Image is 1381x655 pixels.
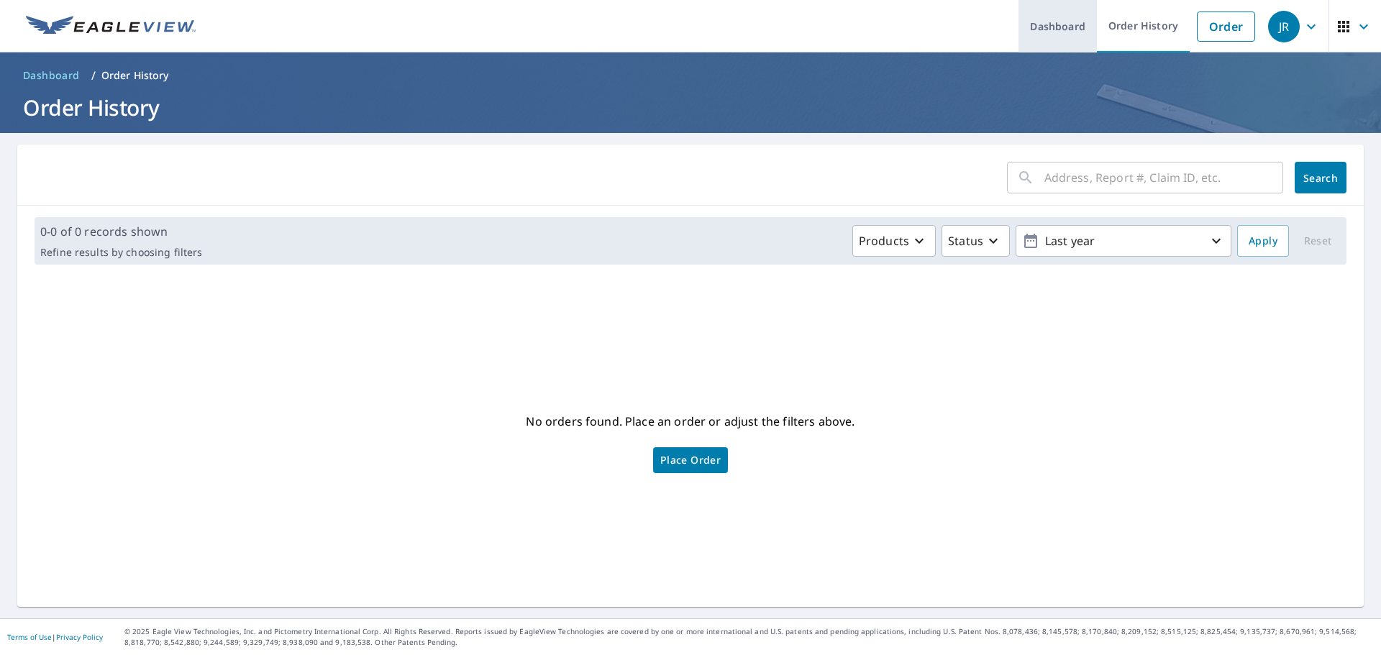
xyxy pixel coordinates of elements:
[526,410,854,433] p: No orders found. Place an order or adjust the filters above.
[17,64,86,87] a: Dashboard
[1016,225,1231,257] button: Last year
[1306,171,1335,185] span: Search
[7,633,103,641] p: |
[1039,229,1208,254] p: Last year
[17,93,1364,122] h1: Order History
[124,626,1374,648] p: © 2025 Eagle View Technologies, Inc. and Pictometry International Corp. All Rights Reserved. Repo...
[17,64,1364,87] nav: breadcrumb
[660,457,721,464] span: Place Order
[1197,12,1255,42] a: Order
[101,68,169,83] p: Order History
[1249,232,1277,250] span: Apply
[948,232,983,249] p: Status
[91,67,96,84] li: /
[859,232,909,249] p: Products
[40,223,202,240] p: 0-0 of 0 records shown
[1295,162,1346,193] button: Search
[7,632,52,642] a: Terms of Use
[852,225,936,257] button: Products
[653,447,728,473] a: Place Order
[56,632,103,642] a: Privacy Policy
[1237,225,1289,257] button: Apply
[942,225,1010,257] button: Status
[23,68,80,83] span: Dashboard
[26,16,196,37] img: EV Logo
[40,246,202,259] p: Refine results by choosing filters
[1044,157,1283,198] input: Address, Report #, Claim ID, etc.
[1268,11,1300,42] div: JR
